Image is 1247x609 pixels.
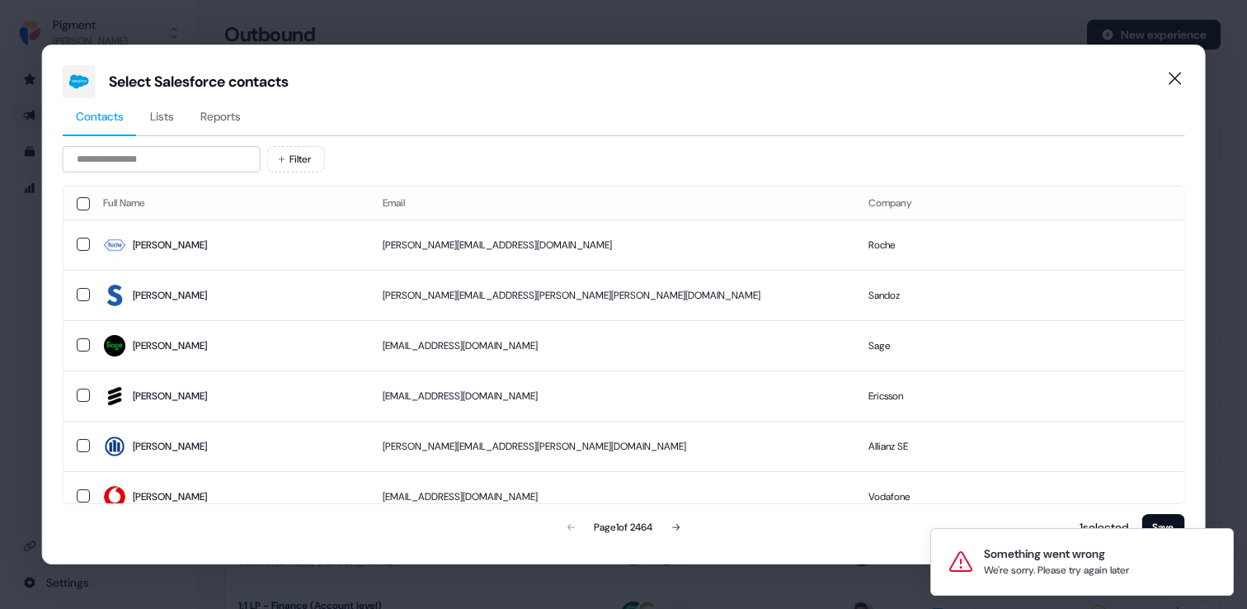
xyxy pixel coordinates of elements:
div: [PERSON_NAME] [133,438,207,455]
td: [PERSON_NAME][EMAIL_ADDRESS][PERSON_NAME][PERSON_NAME][DOMAIN_NAME] [369,270,855,320]
th: Company [854,186,1183,220]
div: Select Salesforce contacts [109,72,289,92]
div: Page 1 of 2464 [594,519,652,536]
div: We're sorry. Please try again later [984,562,1129,578]
button: Filter [267,146,325,172]
div: [PERSON_NAME] [133,338,207,354]
td: [PERSON_NAME][EMAIL_ADDRESS][DOMAIN_NAME] [369,220,855,270]
span: Contacts [76,108,124,125]
td: [EMAIL_ADDRESS][DOMAIN_NAME] [369,320,855,371]
span: Reports [200,108,241,125]
button: Close [1158,62,1191,95]
div: [PERSON_NAME] [133,287,207,304]
p: 1 selected [1073,519,1128,536]
td: [EMAIL_ADDRESS][DOMAIN_NAME] [369,371,855,421]
td: Ericsson [854,371,1183,421]
div: [PERSON_NAME] [133,388,207,404]
div: Something went wrong [984,545,1129,562]
button: Save [1141,514,1184,541]
div: [PERSON_NAME] [133,237,207,253]
td: Allianz SE [854,421,1183,471]
td: [PERSON_NAME][EMAIL_ADDRESS][PERSON_NAME][DOMAIN_NAME] [369,421,855,471]
div: [PERSON_NAME] [133,489,207,505]
td: Roche [854,220,1183,270]
td: [EMAIL_ADDRESS][DOMAIN_NAME] [369,471,855,522]
td: Vodafone [854,471,1183,522]
td: Sandoz [854,270,1183,320]
span: Lists [150,108,174,125]
th: Email [369,186,855,220]
th: Full Name [90,186,369,220]
td: Sage [854,320,1183,371]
